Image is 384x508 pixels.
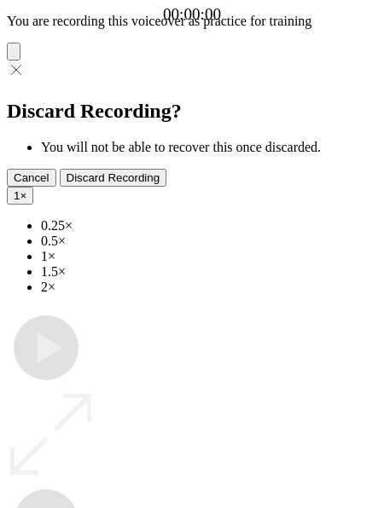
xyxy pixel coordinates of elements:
button: Discard Recording [60,169,167,187]
p: You are recording this voiceover as practice for training [7,14,377,29]
span: 1 [14,189,20,202]
a: 00:00:00 [163,5,221,24]
button: 1× [7,187,33,205]
li: 1× [41,249,377,264]
li: 2× [41,280,377,295]
li: 0.25× [41,218,377,234]
button: Cancel [7,169,56,187]
li: 1.5× [41,264,377,280]
h2: Discard Recording? [7,100,377,123]
li: 0.5× [41,234,377,249]
li: You will not be able to recover this once discarded. [41,140,377,155]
